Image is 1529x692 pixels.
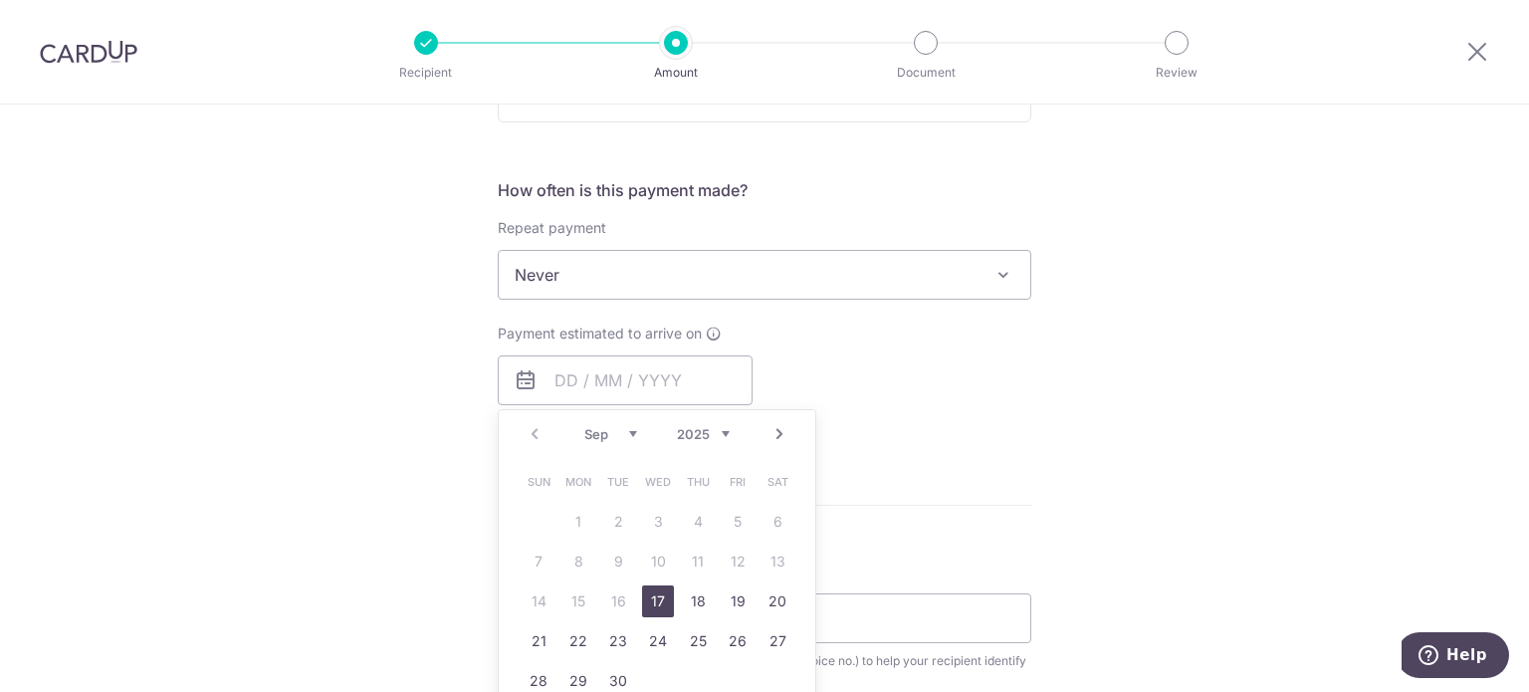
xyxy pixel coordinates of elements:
span: Never [498,250,1031,300]
a: 25 [682,625,714,657]
a: 22 [562,625,594,657]
a: 27 [762,625,793,657]
span: Friday [722,466,754,498]
a: Next [767,422,791,446]
p: Recipient [352,63,500,83]
iframe: Opens a widget where you can find more information [1402,632,1509,682]
p: Review [1103,63,1250,83]
a: 20 [762,585,793,617]
a: 23 [602,625,634,657]
img: CardUp [40,40,137,64]
h5: How often is this payment made? [498,178,1031,202]
a: 19 [722,585,754,617]
input: DD / MM / YYYY [498,355,753,405]
span: Never [499,251,1030,299]
a: 17 [642,585,674,617]
span: Monday [562,466,594,498]
span: Sunday [523,466,554,498]
a: 26 [722,625,754,657]
span: Tuesday [602,466,634,498]
label: Repeat payment [498,218,606,238]
p: Amount [602,63,750,83]
a: 21 [523,625,554,657]
p: Document [852,63,999,83]
span: Wednesday [642,466,674,498]
span: Thursday [682,466,714,498]
span: Saturday [762,466,793,498]
span: Payment estimated to arrive on [498,324,702,344]
a: 18 [682,585,714,617]
a: 24 [642,625,674,657]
